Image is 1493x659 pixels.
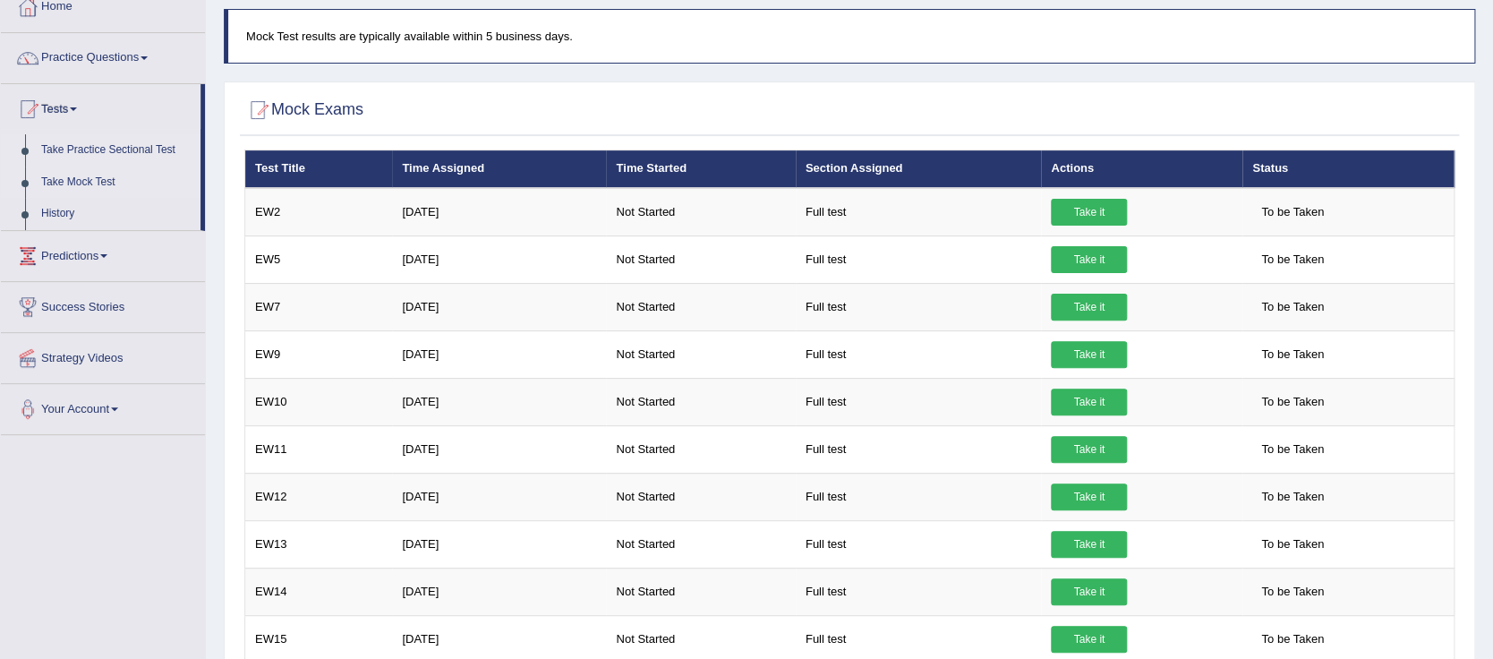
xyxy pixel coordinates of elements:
td: [DATE] [392,425,606,473]
td: Not Started [606,235,795,283]
td: [DATE] [392,520,606,568]
td: Full test [796,473,1042,520]
a: Tests [1,84,200,129]
td: Full test [796,330,1042,378]
a: Predictions [1,231,205,276]
th: Time Assigned [392,150,606,188]
td: EW2 [245,188,393,236]
span: To be Taken [1252,246,1333,273]
td: Not Started [606,520,795,568]
a: History [33,198,200,230]
a: Take it [1051,199,1127,226]
td: Not Started [606,283,795,330]
a: Take it [1051,436,1127,463]
td: [DATE] [392,473,606,520]
a: Take it [1051,246,1127,273]
th: Status [1242,150,1454,188]
td: Not Started [606,425,795,473]
span: To be Taken [1252,199,1333,226]
td: Full test [796,425,1042,473]
td: EW5 [245,235,393,283]
td: [DATE] [392,568,606,615]
a: Take it [1051,341,1127,368]
span: To be Taken [1252,578,1333,605]
th: Section Assigned [796,150,1042,188]
span: To be Taken [1252,341,1333,368]
td: EW13 [245,520,393,568]
td: [DATE] [392,330,606,378]
a: Your Account [1,384,205,429]
th: Time Started [606,150,795,188]
td: Not Started [606,188,795,236]
a: Success Stories [1,282,205,327]
td: Not Started [606,568,795,615]
th: Actions [1041,150,1242,188]
h2: Mock Exams [244,97,363,124]
td: [DATE] [392,378,606,425]
span: To be Taken [1252,531,1333,558]
span: To be Taken [1252,484,1333,510]
td: Not Started [606,330,795,378]
td: Not Started [606,378,795,425]
a: Take it [1051,531,1127,558]
td: EW14 [245,568,393,615]
td: Full test [796,520,1042,568]
td: Full test [796,568,1042,615]
a: Take it [1051,626,1127,653]
a: Strategy Videos [1,333,205,378]
span: To be Taken [1252,436,1333,463]
a: Take it [1051,578,1127,605]
td: Full test [796,283,1042,330]
td: Not Started [606,473,795,520]
span: To be Taken [1252,294,1333,321]
td: EW12 [245,473,393,520]
td: [DATE] [392,283,606,330]
td: EW10 [245,378,393,425]
a: Take Mock Test [33,167,200,199]
th: Test Title [245,150,393,188]
td: Full test [796,378,1042,425]
td: Full test [796,188,1042,236]
td: EW7 [245,283,393,330]
p: Mock Test results are typically available within 5 business days. [246,28,1456,45]
a: Practice Questions [1,33,205,78]
td: [DATE] [392,235,606,283]
td: Full test [796,235,1042,283]
span: To be Taken [1252,389,1333,415]
span: To be Taken [1252,626,1333,653]
td: EW9 [245,330,393,378]
a: Take it [1051,484,1127,510]
td: EW11 [245,425,393,473]
a: Take Practice Sectional Test [33,134,200,167]
a: Take it [1051,294,1127,321]
td: [DATE] [392,188,606,236]
a: Take it [1051,389,1127,415]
